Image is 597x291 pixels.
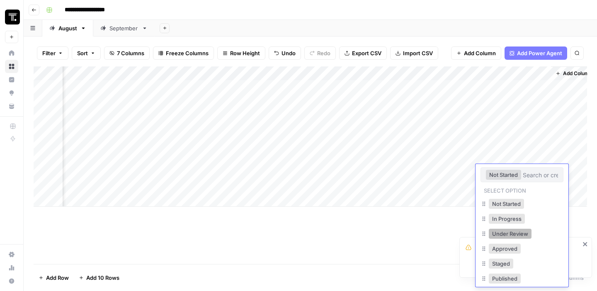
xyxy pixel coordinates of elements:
input: Search or create [523,171,558,179]
span: Row Height [230,49,260,57]
a: August [42,20,93,37]
span: Freeze Columns [166,49,209,57]
span: Import CSV [403,49,433,57]
span: 7 Columns [117,49,144,57]
button: Approved [489,244,521,254]
span: Add 10 Rows [86,274,119,282]
button: Add Column [451,46,501,60]
img: Thoughtspot Logo [5,10,20,24]
button: Undo [269,46,301,60]
button: Add 10 Rows [74,271,124,284]
button: Add Column [552,68,595,79]
a: Opportunities [5,86,18,100]
span: Filter [42,49,56,57]
button: Workspace: Thoughtspot [5,7,18,27]
a: Settings [5,248,18,261]
div: Published [481,272,563,287]
button: Export CSV [339,46,387,60]
button: Redo [304,46,336,60]
span: Add Column [563,70,592,77]
a: Insights [5,73,18,86]
button: Import CSV [390,46,438,60]
div: September [109,24,138,32]
button: Sort [72,46,101,60]
button: Freeze Columns [153,46,214,60]
span: Add Power Agent [517,49,562,57]
div: Under Review [481,227,563,242]
button: close [582,241,588,247]
button: Row Height [217,46,265,60]
button: Not Started [486,170,521,180]
button: Staged [489,259,513,269]
button: Published [489,274,521,284]
a: Your Data [5,100,18,113]
a: Browse [5,60,18,73]
div: Staged [481,257,563,272]
p: Select option [481,185,529,195]
div: August [58,24,77,32]
span: Export CSV [352,49,381,57]
div: Not Started [481,197,563,212]
a: Usage [5,261,18,274]
button: Add Power Agent [505,46,567,60]
button: 7 Columns [104,46,150,60]
button: Add Row [34,271,74,284]
div: Approved [481,242,563,257]
button: Under Review [489,229,531,239]
span: Sort [77,49,88,57]
a: September [93,20,155,37]
button: Filter [37,46,68,60]
button: Not Started [489,199,524,209]
button: In Progress [489,214,525,224]
span: Redo [317,49,330,57]
span: Add Column [464,49,496,57]
span: Undo [282,49,296,57]
a: Home [5,46,18,60]
span: Add Row [46,274,69,282]
button: Help + Support [5,274,18,288]
div: In Progress [481,212,563,227]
